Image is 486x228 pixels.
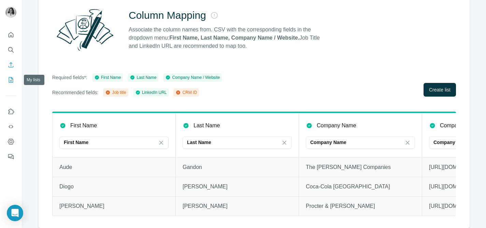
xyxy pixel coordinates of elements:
div: First Name [94,74,121,81]
p: Procter & [PERSON_NAME] [306,202,415,210]
p: Required fields*: [52,74,87,81]
div: Job title [105,89,126,96]
p: Aude [59,163,169,171]
p: First Name [64,139,88,146]
p: Company website [433,139,474,146]
button: My lists [5,74,16,86]
button: Use Surfe on LinkedIn [5,105,16,118]
button: Feedback [5,151,16,163]
div: Company Name / Website [165,74,220,81]
p: First Name [70,122,97,130]
p: The [PERSON_NAME] Companies [306,163,415,171]
p: Last Name [194,122,220,130]
img: Avatar [5,7,16,18]
button: Search [5,44,16,56]
p: Last Name [187,139,211,146]
p: Company Website [440,122,484,130]
p: [PERSON_NAME] [183,183,292,191]
p: [PERSON_NAME] [183,202,292,210]
p: Recommended fields: [52,89,98,96]
span: Create list [429,86,451,93]
p: Coca-Cola [GEOGRAPHIC_DATA] [306,183,415,191]
div: Last Name [130,74,156,81]
div: Open Intercom Messenger [7,205,23,221]
p: [PERSON_NAME] [59,202,169,210]
strong: First Name, Last Name, Company Name / Website. [169,35,299,41]
p: Associate the column names from. CSV with the corresponding fields in the dropdown menu: Job Titl... [129,26,326,50]
img: Surfe Illustration - Column Mapping [52,5,118,54]
button: Dashboard [5,136,16,148]
button: Use Surfe API [5,120,16,133]
button: Quick start [5,29,16,41]
p: Diogo [59,183,169,191]
p: Company Name [310,139,346,146]
p: Company Name [317,122,356,130]
h2: Column Mapping [129,9,206,22]
button: Enrich CSV [5,59,16,71]
div: LinkedIn URL [135,89,167,96]
button: Create list [424,83,456,97]
p: Gandon [183,163,292,171]
div: CRM ID [175,89,197,96]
